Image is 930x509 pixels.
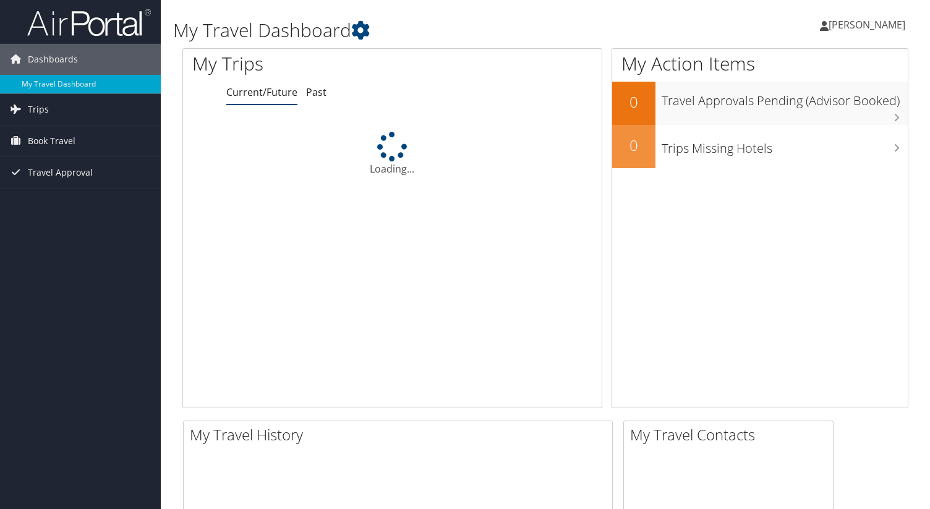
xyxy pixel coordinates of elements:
h2: 0 [612,92,655,113]
img: airportal-logo.png [27,8,151,37]
span: Book Travel [28,126,75,156]
h3: Travel Approvals Pending (Advisor Booked) [662,86,908,109]
div: Loading... [183,132,602,176]
span: Trips [28,94,49,125]
h3: Trips Missing Hotels [662,134,908,157]
span: Dashboards [28,44,78,75]
h2: 0 [612,135,655,156]
h1: My Action Items [612,51,908,77]
h1: My Trips [192,51,418,77]
h2: My Travel Contacts [630,424,833,445]
a: Current/Future [226,85,297,99]
h1: My Travel Dashboard [173,17,670,43]
a: 0Travel Approvals Pending (Advisor Booked) [612,82,908,125]
a: Past [306,85,326,99]
span: [PERSON_NAME] [829,18,905,32]
h2: My Travel History [190,424,612,445]
a: [PERSON_NAME] [820,6,918,43]
span: Travel Approval [28,157,93,188]
a: 0Trips Missing Hotels [612,125,908,168]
